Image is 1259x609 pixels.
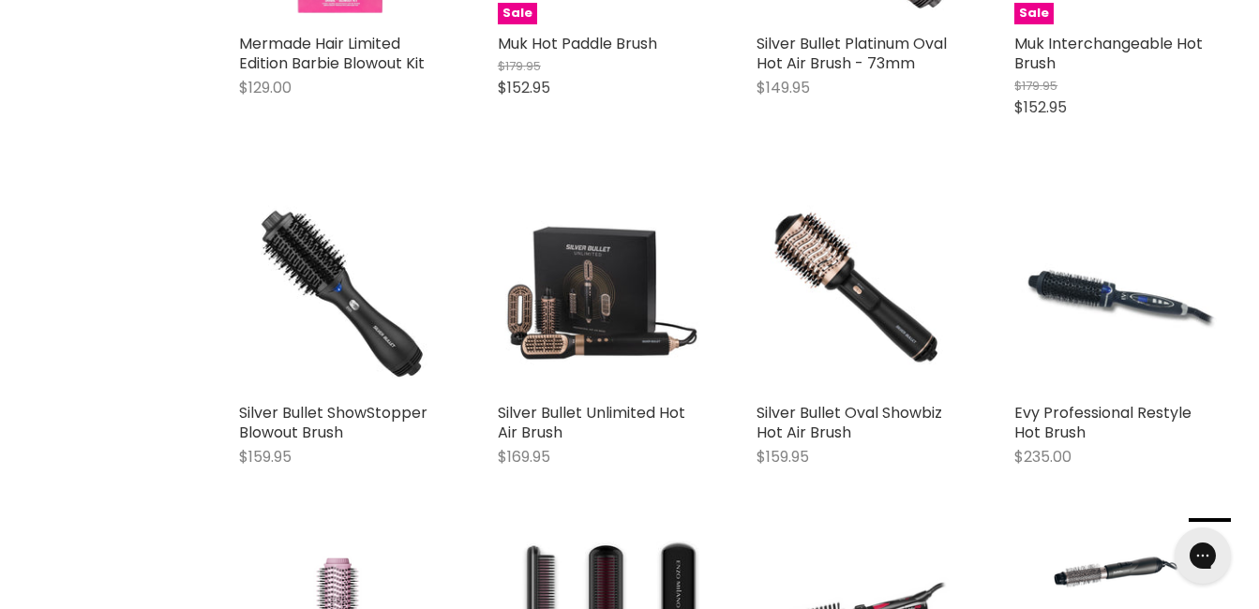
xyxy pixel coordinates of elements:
a: Silver Bullet ShowStopper Blowout Brush [239,402,427,443]
a: Muk Interchangeable Hot Brush [1014,33,1203,74]
span: $129.00 [239,77,292,98]
img: Silver Bullet ShowStopper Blowout Brush [239,191,442,394]
span: Sale [498,3,537,24]
span: $169.95 [498,446,550,468]
a: Silver Bullet Unlimited Hot Air Brush [498,402,685,443]
img: Silver Bullet Oval Showbiz Hot Air Brush [757,191,959,394]
iframe: Gorgias live chat messenger [1165,521,1240,590]
span: $152.95 [498,77,550,98]
span: Sale [1014,3,1054,24]
a: Silver Bullet Oval Showbiz Hot Air Brush [757,402,942,443]
span: $159.95 [239,446,292,468]
span: $179.95 [1014,77,1057,95]
img: Evy Professional Restyle Hot Brush [1014,191,1217,394]
a: Muk Hot Paddle Brush [498,33,657,54]
span: $159.95 [757,446,809,468]
span: $152.95 [1014,97,1067,118]
img: Silver Bullet Unlimited Hot Air Brush [498,191,700,394]
a: Silver Bullet Platinum Oval Hot Air Brush - 73mm [757,33,947,74]
a: Evy Professional Restyle Hot Brush [1014,402,1192,443]
a: Mermade Hair Limited Edition Barbie Blowout Kit [239,33,425,74]
span: $149.95 [757,77,810,98]
span: $235.00 [1014,446,1072,468]
span: $179.95 [498,57,541,75]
